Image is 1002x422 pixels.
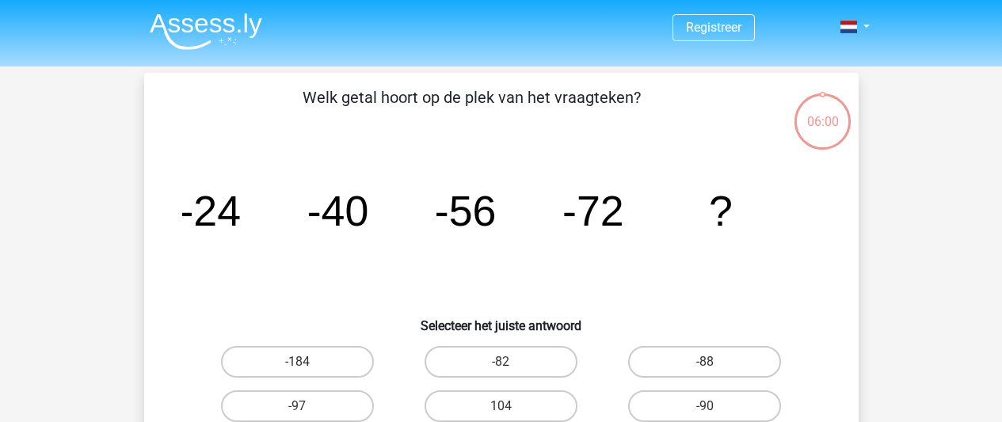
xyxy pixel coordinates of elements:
[793,92,852,131] div: 06:00
[170,306,833,333] h6: Selecteer het juiste antwoord
[425,390,577,422] label: 104
[221,390,374,422] label: -97
[179,187,241,234] tspan: -24
[307,187,368,234] tspan: -40
[628,346,781,378] label: -88
[434,187,496,234] tspan: -56
[150,13,262,50] img: Assessly
[221,346,374,378] label: -184
[709,187,733,234] tspan: ?
[686,20,741,35] a: Registreer
[628,390,781,422] label: -90
[170,86,774,133] p: Welk getal hoort op de plek van het vraagteken?
[562,187,624,234] tspan: -72
[425,346,577,378] label: -82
